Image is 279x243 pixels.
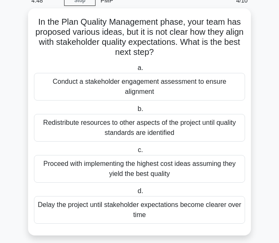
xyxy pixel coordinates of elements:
[138,64,143,71] span: a.
[138,146,143,153] span: c.
[34,73,245,101] div: Conduct a stakeholder engagement assessment to ensure alignment
[33,17,246,58] h5: In the Plan Quality Management phase, your team has proposed various ideas, but it is not clear h...
[34,196,245,224] div: Delay the project until stakeholder expectations become clearer over time
[34,114,245,142] div: Redistribute resources to other aspects of the project until quality standards are identified
[138,105,143,112] span: b.
[138,187,143,194] span: d.
[34,155,245,183] div: Proceed with implementing the highest cost ideas assuming they yield the best quality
